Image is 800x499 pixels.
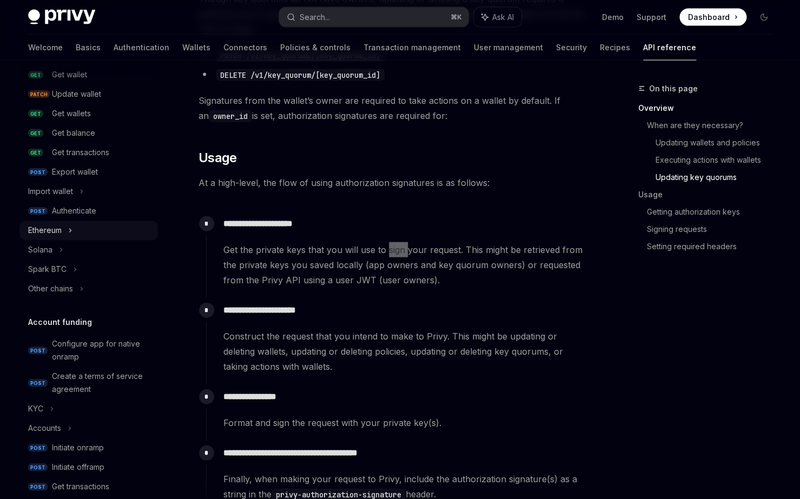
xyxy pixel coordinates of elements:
[19,104,158,123] a: GETGet wallets
[647,117,781,134] a: When are they necessary?
[52,165,98,178] div: Export wallet
[19,123,158,143] a: GETGet balance
[28,422,61,435] div: Accounts
[28,90,50,98] span: PATCH
[52,127,95,139] div: Get balance
[28,347,48,355] span: POST
[688,12,730,23] span: Dashboard
[28,35,63,61] a: Welcome
[656,169,781,186] a: Updating key quorums
[223,35,267,61] a: Connectors
[52,370,151,396] div: Create a terms of service agreement
[28,224,62,237] div: Ethereum
[52,461,104,474] div: Initiate offramp
[647,203,781,221] a: Getting authorization keys
[28,149,43,157] span: GET
[19,162,158,182] a: POSTExport wallet
[647,221,781,238] a: Signing requests
[556,35,587,61] a: Security
[474,8,521,27] button: Ask AI
[300,11,330,24] div: Search...
[474,35,543,61] a: User management
[52,337,151,363] div: Configure app for native onramp
[28,129,43,137] span: GET
[28,110,43,118] span: GET
[52,88,101,101] div: Update wallet
[679,9,746,26] a: Dashboard
[28,207,48,215] span: POST
[28,483,48,491] span: POST
[52,480,109,493] div: Get transactions
[28,10,95,25] img: dark logo
[28,185,73,198] div: Import wallet
[755,9,772,26] button: Toggle dark mode
[28,263,67,276] div: Spark BTC
[649,82,698,95] span: On this page
[209,110,252,122] code: owner_id
[600,35,630,61] a: Recipes
[76,35,101,61] a: Basics
[656,151,781,169] a: Executing actions with wallets
[223,415,588,430] div: Format and sign the request with your private key(s).
[199,149,237,167] span: Usage
[216,69,385,81] code: DELETE /v1/key_quorum/[key_quorum_id]
[19,457,158,477] a: POSTInitiate offramp
[19,477,158,496] a: POSTGet transactions
[52,441,104,454] div: Initiate onramp
[656,134,781,151] a: Updating wallets and policies
[199,175,589,190] span: At a high-level, the flow of using authorization signatures is as follows:
[19,334,158,367] a: POSTConfigure app for native onramp
[28,282,73,295] div: Other chains
[114,35,169,61] a: Authentication
[643,35,696,61] a: API reference
[52,204,96,217] div: Authenticate
[19,84,158,104] a: PATCHUpdate wallet
[363,35,461,61] a: Transaction management
[28,444,48,452] span: POST
[492,12,514,23] span: Ask AI
[52,146,109,159] div: Get transactions
[19,143,158,162] a: GETGet transactions
[637,12,666,23] a: Support
[19,367,158,399] a: POSTCreate a terms of service agreement
[223,242,588,288] span: Get the private keys that you will use to sign your request. This might be retrieved from the pri...
[28,402,43,415] div: KYC
[280,35,351,61] a: Policies & controls
[223,329,588,374] span: Construct the request that you intend to make to Privy. This might be updating or deleting wallet...
[279,8,468,27] button: Search...⌘K
[28,379,48,387] span: POST
[28,168,48,176] span: POST
[638,186,781,203] a: Usage
[182,35,210,61] a: Wallets
[28,463,48,471] span: POST
[28,316,92,329] h5: Account funding
[199,93,589,123] span: Signatures from the wallet’s owner are required to take actions on a wallet by default. If an is ...
[638,99,781,117] a: Overview
[647,238,781,255] a: Setting required headers
[52,107,91,120] div: Get wallets
[602,12,624,23] a: Demo
[19,438,158,457] a: POSTInitiate onramp
[28,243,52,256] div: Solana
[19,201,158,221] a: POSTAuthenticate
[451,13,462,22] span: ⌘ K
